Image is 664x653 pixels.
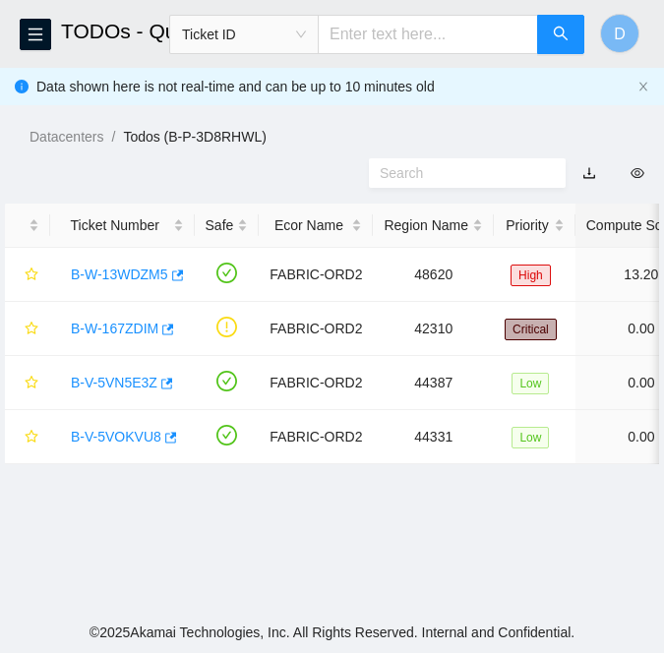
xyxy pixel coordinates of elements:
[373,302,494,356] td: 42310
[512,373,549,394] span: Low
[537,15,584,54] button: search
[512,427,549,448] span: Low
[318,15,538,54] input: Enter text here...
[373,410,494,464] td: 44331
[216,425,237,445] span: check-circle
[111,129,115,145] span: /
[25,267,38,283] span: star
[216,317,237,337] span: exclamation-circle
[259,248,373,302] td: FABRIC-ORD2
[216,263,237,283] span: check-circle
[30,129,103,145] a: Datacenters
[216,371,237,391] span: check-circle
[614,22,626,46] span: D
[259,302,373,356] td: FABRIC-ORD2
[373,248,494,302] td: 48620
[16,259,39,290] button: star
[600,14,639,53] button: D
[380,162,539,184] input: Search
[71,267,168,282] a: B-W-13WDZM5
[505,319,557,340] span: Critical
[71,375,157,390] a: B-V-5VN5E3Z
[20,19,51,50] button: menu
[582,165,596,181] a: download
[71,321,158,336] a: B-W-167ZDIM
[568,157,611,189] button: download
[16,367,39,398] button: star
[631,166,644,180] span: eye
[553,26,569,44] span: search
[16,313,39,344] button: star
[25,376,38,391] span: star
[182,20,306,49] span: Ticket ID
[71,429,161,445] a: B-V-5VOKVU8
[25,322,38,337] span: star
[259,356,373,410] td: FABRIC-ORD2
[16,421,39,452] button: star
[25,430,38,445] span: star
[259,410,373,464] td: FABRIC-ORD2
[123,129,266,145] a: Todos (B-P-3D8RHWL)
[21,27,50,42] span: menu
[373,356,494,410] td: 44387
[511,265,551,286] span: High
